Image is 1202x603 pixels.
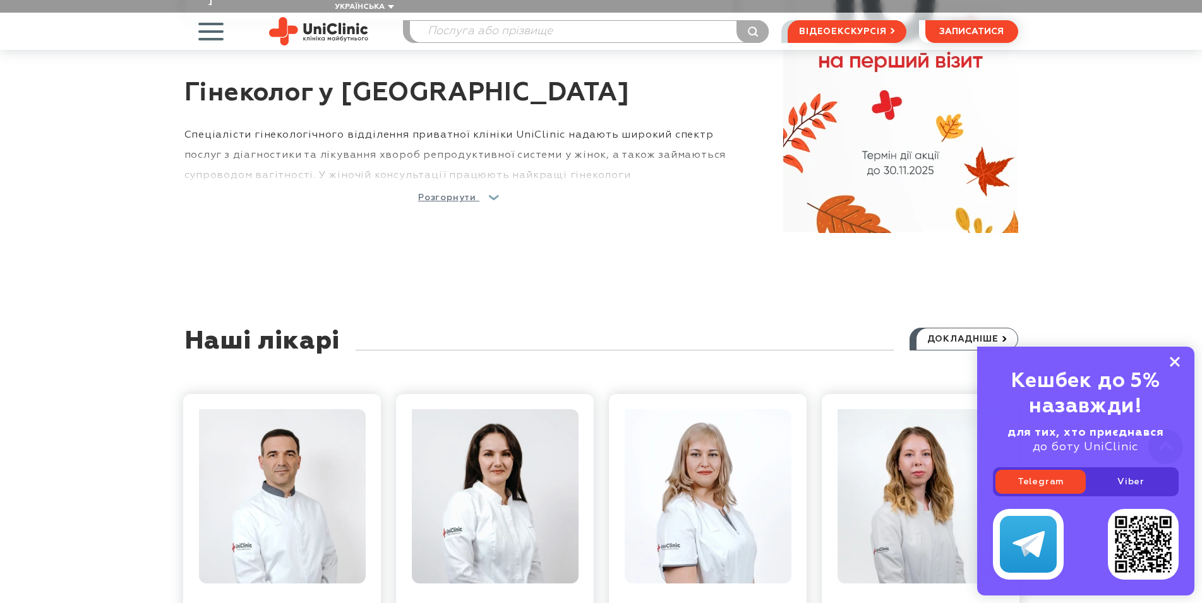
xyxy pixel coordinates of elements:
[198,409,365,583] img: Цурканенко Андрій Дмитрович
[927,328,999,350] span: докладніше
[788,20,906,43] a: відеоекскурсія
[269,17,368,45] img: Uniclinic
[993,369,1179,419] div: Кешбек до 5% назавжди!
[993,426,1179,455] div: до боту UniClinic
[184,125,734,246] p: Спеціалісти гінекологічного відділення приватної клініки UniClinic надають широкий спектр послуг ...
[799,21,886,42] span: відеоекскурсія
[925,20,1018,43] button: записатися
[837,409,1004,583] img: Рязанова Олена Дмитрівна
[910,328,1018,350] a: докладніше
[418,193,476,202] span: Розгорнути
[410,21,769,42] input: Послуга або прізвище
[411,409,578,583] img: Воробйова Юлія Валеріївна
[184,328,340,375] div: Наші лікарі
[332,3,394,12] button: Українська
[198,491,365,500] a: Цурканенко Андрій Дмитрович
[624,491,791,500] a: Таранова Юлія Володимирівна
[939,27,1004,36] span: записатися
[184,78,734,122] h2: Гінеколог у [GEOGRAPHIC_DATA]
[1007,427,1164,438] b: для тих, хто приєднався
[837,491,1004,500] a: Рязанова Олена Дмитрівна
[418,188,500,208] a: Розгорнути
[411,491,578,500] a: Воробйова Юлія Валеріївна
[624,409,791,583] img: Таранова Юлія Володимирівна
[995,470,1086,494] a: Telegram
[335,3,385,11] span: Українська
[1086,470,1176,494] a: Viber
